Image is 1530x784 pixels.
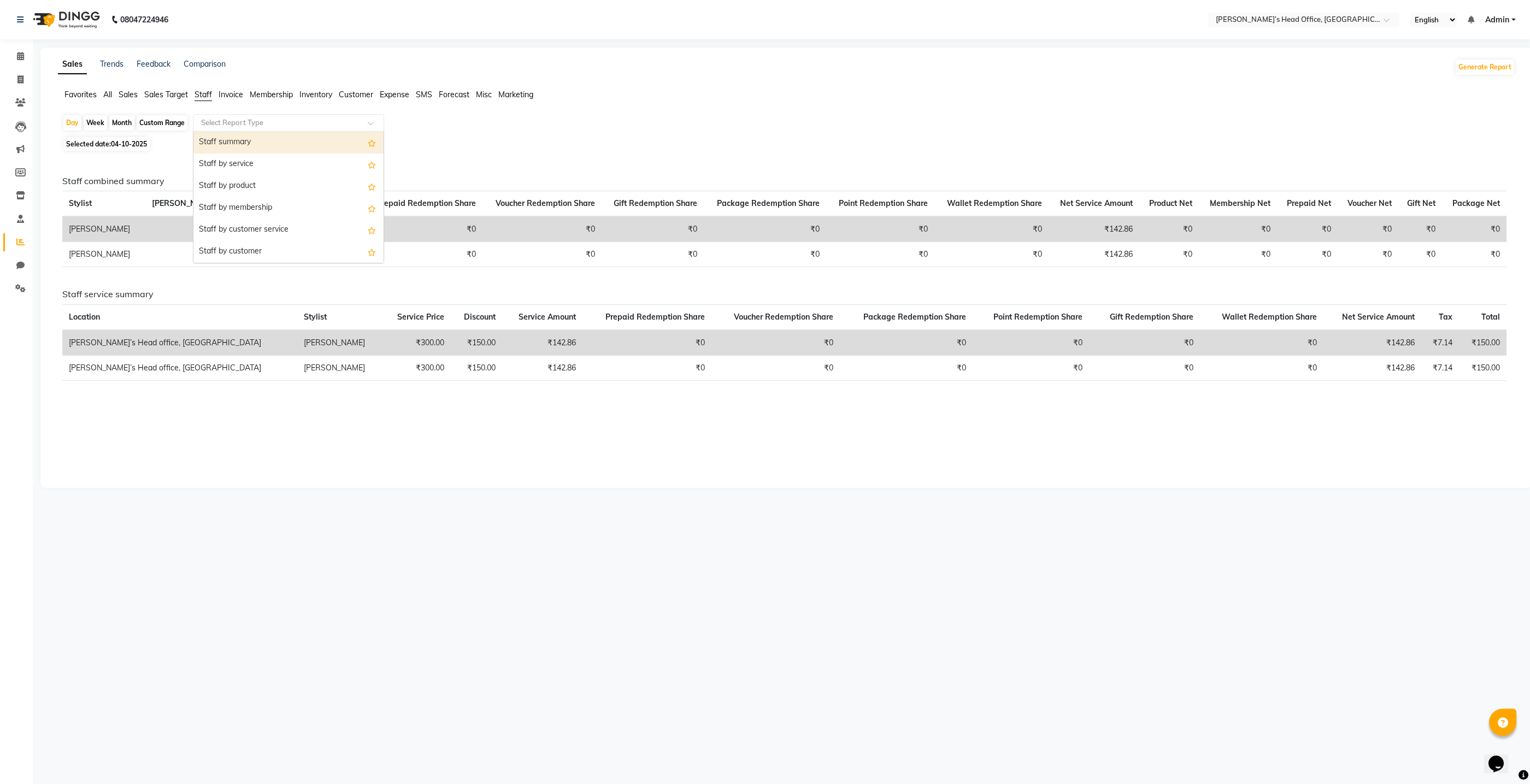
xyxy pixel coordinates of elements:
[476,90,492,99] span: Misc
[1421,355,1459,380] td: ₹7.14
[1200,330,1323,356] td: ₹0
[193,241,384,263] div: Staff by customer
[1139,242,1199,267] td: ₹0
[614,198,697,208] span: Gift Redemption Share
[195,90,212,99] span: Staff
[1110,312,1193,322] span: Gift Redemption Share
[704,242,826,267] td: ₹0
[119,90,138,99] span: Sales
[1060,198,1133,208] span: Net Service Amount
[839,198,928,208] span: Point Redemption Share
[193,154,384,175] div: Staff by service
[1149,198,1192,208] span: Product Net
[993,312,1082,322] span: Point Redemption Share
[363,242,482,267] td: ₹0
[120,4,168,35] b: 08047224946
[582,330,711,356] td: ₹0
[69,198,92,208] span: Stylist
[368,180,376,193] span: Add this report to Favorites List
[299,90,332,99] span: Inventory
[605,312,705,322] span: Prepaid Redemption Share
[62,242,141,267] td: [PERSON_NAME]
[103,90,112,99] span: All
[368,136,376,149] span: Add this report to Favorites List
[1323,330,1421,356] td: ₹142.86
[1459,355,1507,380] td: ₹150.00
[382,330,451,356] td: ₹300.00
[141,216,222,242] td: 1
[1287,198,1331,208] span: Prepaid Net
[1199,242,1277,267] td: ₹0
[63,137,150,151] span: Selected date:
[1089,355,1199,380] td: ₹0
[368,245,376,258] span: Add this report to Favorites List
[1222,312,1317,322] span: Wallet Redemption Share
[734,312,833,322] span: Voucher Redemption Share
[58,55,87,74] a: Sales
[28,4,103,35] img: logo
[717,198,820,208] span: Package Redemption Share
[100,59,123,69] a: Trends
[502,330,582,356] td: ₹142.86
[62,176,1507,186] h6: Staff combined summary
[482,216,602,242] td: ₹0
[840,330,972,356] td: ₹0
[144,90,188,99] span: Sales Target
[973,355,1090,380] td: ₹0
[84,115,107,131] div: Week
[109,115,134,131] div: Month
[1459,330,1507,356] td: ₹150.00
[1277,216,1338,242] td: ₹0
[368,223,376,237] span: Add this report to Favorites List
[1049,242,1139,267] td: ₹142.86
[1049,216,1139,242] td: ₹142.86
[1442,242,1507,267] td: ₹0
[137,59,170,69] a: Feedback
[602,242,704,267] td: ₹0
[704,216,826,242] td: ₹0
[382,355,451,380] td: ₹300.00
[193,219,384,241] div: Staff by customer service
[934,242,1049,267] td: ₹0
[826,216,934,242] td: ₹0
[62,216,141,242] td: [PERSON_NAME]
[498,90,533,99] span: Marketing
[137,115,187,131] div: Custom Range
[1338,216,1398,242] td: ₹0
[368,202,376,215] span: Add this report to Favorites List
[416,90,432,99] span: SMS
[464,312,496,322] span: Discount
[947,198,1042,208] span: Wallet Redemption Share
[1398,242,1442,267] td: ₹0
[1089,330,1199,356] td: ₹0
[1421,330,1459,356] td: ₹7.14
[711,355,840,380] td: ₹0
[439,90,469,99] span: Forecast
[1439,312,1452,322] span: Tax
[840,355,972,380] td: ₹0
[826,242,934,267] td: ₹0
[1442,216,1507,242] td: ₹0
[193,197,384,219] div: Staff by membership
[863,312,966,322] span: Package Redemption Share
[1323,355,1421,380] td: ₹142.86
[482,242,602,267] td: ₹0
[63,115,81,131] div: Day
[973,330,1090,356] td: ₹0
[304,312,327,322] span: Stylist
[193,131,384,263] ng-dropdown-panel: Options list
[397,312,444,322] span: Service Price
[502,355,582,380] td: ₹142.86
[1485,14,1509,26] span: Admin
[1210,198,1270,208] span: Membership Net
[1338,242,1398,267] td: ₹0
[219,90,243,99] span: Invoice
[111,140,147,148] span: 04-10-2025
[62,289,1507,299] h6: Staff service summary
[1200,355,1323,380] td: ₹0
[64,90,97,99] span: Favorites
[1456,60,1514,75] button: Generate Report
[1347,198,1392,208] span: Voucher Net
[519,312,576,322] span: Service Amount
[451,330,502,356] td: ₹150.00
